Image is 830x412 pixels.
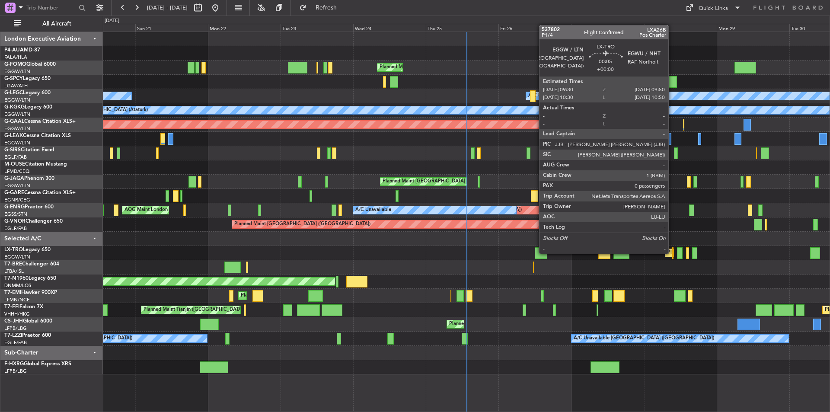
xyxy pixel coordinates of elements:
a: T7-LZZIPraetor 600 [4,333,51,338]
a: EGGW/LTN [4,111,30,118]
div: Planned Maint [GEOGRAPHIC_DATA] ([GEOGRAPHIC_DATA]) [380,61,516,74]
a: EGGW/LTN [4,140,30,146]
span: G-SPCY [4,76,23,81]
span: G-LEAX [4,133,23,138]
span: T7-FFI [4,304,19,310]
button: Quick Links [681,1,745,15]
a: DNMM/LOS [4,282,31,289]
div: Planned Maint [GEOGRAPHIC_DATA] ([GEOGRAPHIC_DATA]) [234,218,370,231]
button: All Aircraft [10,17,94,31]
a: G-LEGCLegacy 600 [4,90,51,96]
a: G-GAALCessna Citation XLS+ [4,119,76,124]
a: EGLF/FAB [4,154,27,160]
a: G-LEAXCessna Citation XLS [4,133,71,138]
a: EGLF/FAB [4,225,27,232]
div: Sun 28 [644,24,717,32]
div: Quick Links [699,4,728,13]
a: T7-N1960Legacy 650 [4,276,56,281]
a: G-ENRGPraetor 600 [4,204,54,210]
a: CS-JHHGlobal 6000 [4,319,52,324]
a: G-SPCYLegacy 650 [4,76,51,81]
div: Planned Maint [GEOGRAPHIC_DATA] [241,289,323,302]
a: G-FOMOGlobal 6000 [4,62,56,67]
div: Mon 22 [208,24,281,32]
a: LGAV/ATH [4,83,28,89]
div: Thu 25 [426,24,498,32]
div: Planned Maint [GEOGRAPHIC_DATA] ([GEOGRAPHIC_DATA]) [449,318,585,331]
span: LX-TRO [4,247,23,252]
a: LFPB/LBG [4,368,27,374]
span: T7-BRE [4,262,22,267]
span: G-GAAL [4,119,24,124]
div: A/C Unavailable [GEOGRAPHIC_DATA] ([GEOGRAPHIC_DATA]) [528,89,669,102]
span: All Aircraft [22,21,91,27]
a: T7-EMIHawker 900XP [4,290,57,295]
span: Refresh [308,5,345,11]
div: AOG Maint London ([GEOGRAPHIC_DATA]) [124,204,221,217]
a: LFPB/LBG [4,325,27,332]
a: T7-FFIFalcon 7X [4,304,43,310]
a: LFMN/NCE [4,297,30,303]
span: T7-EMI [4,290,21,295]
a: LTBA/ISL [4,268,24,275]
input: Trip Number [26,1,76,14]
span: G-FOMO [4,62,26,67]
a: EGGW/LTN [4,254,30,260]
a: EGLF/FAB [4,339,27,346]
span: G-GARE [4,190,24,195]
a: G-JAGAPhenom 300 [4,176,54,181]
div: Sat 27 [571,24,644,32]
span: G-SIRS [4,147,21,153]
div: Fri 26 [498,24,571,32]
div: Sun 21 [135,24,208,32]
a: VHHH/HKG [4,311,30,317]
a: EGGW/LTN [4,97,30,103]
a: FALA/HLA [4,54,27,61]
a: F-HXRGGlobal Express XRS [4,361,71,367]
span: M-OUSE [4,162,25,167]
a: LFMD/CEQ [4,168,29,175]
div: [DATE] [105,17,119,25]
span: G-ENRG [4,204,25,210]
div: Tue 23 [281,24,353,32]
a: G-KGKGLegacy 600 [4,105,52,110]
a: EGNR/CEG [4,197,30,203]
div: Planned Maint [GEOGRAPHIC_DATA] ([GEOGRAPHIC_DATA]) [383,175,519,188]
span: CS-JHH [4,319,23,324]
a: LX-TROLegacy 650 [4,247,51,252]
div: A/C Unavailable [GEOGRAPHIC_DATA] ([GEOGRAPHIC_DATA]) [574,332,714,345]
span: T7-LZZI [4,333,22,338]
a: EGGW/LTN [4,125,30,132]
div: Mon 29 [717,24,789,32]
div: Wed 24 [353,24,426,32]
div: A/C Unavailable [355,204,391,217]
a: T7-BREChallenger 604 [4,262,59,267]
span: G-KGKG [4,105,25,110]
a: P4-AUAMD-87 [4,48,40,53]
a: EGGW/LTN [4,68,30,75]
div: Planned Maint [GEOGRAPHIC_DATA] ([GEOGRAPHIC_DATA]) [667,246,804,259]
span: G-JAGA [4,176,24,181]
span: P4-AUA [4,48,24,53]
a: G-GARECessna Citation XLS+ [4,190,76,195]
a: EGSS/STN [4,211,27,217]
span: G-VNOR [4,219,26,224]
div: Planned Maint Tianjin ([GEOGRAPHIC_DATA]) [144,303,244,316]
button: Refresh [295,1,347,15]
a: M-OUSECitation Mustang [4,162,67,167]
span: F-HXRG [4,361,24,367]
span: [DATE] - [DATE] [147,4,188,12]
span: G-LEGC [4,90,23,96]
a: G-VNORChallenger 650 [4,219,63,224]
span: T7-N1960 [4,276,29,281]
a: G-SIRSCitation Excel [4,147,54,153]
a: EGGW/LTN [4,182,30,189]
